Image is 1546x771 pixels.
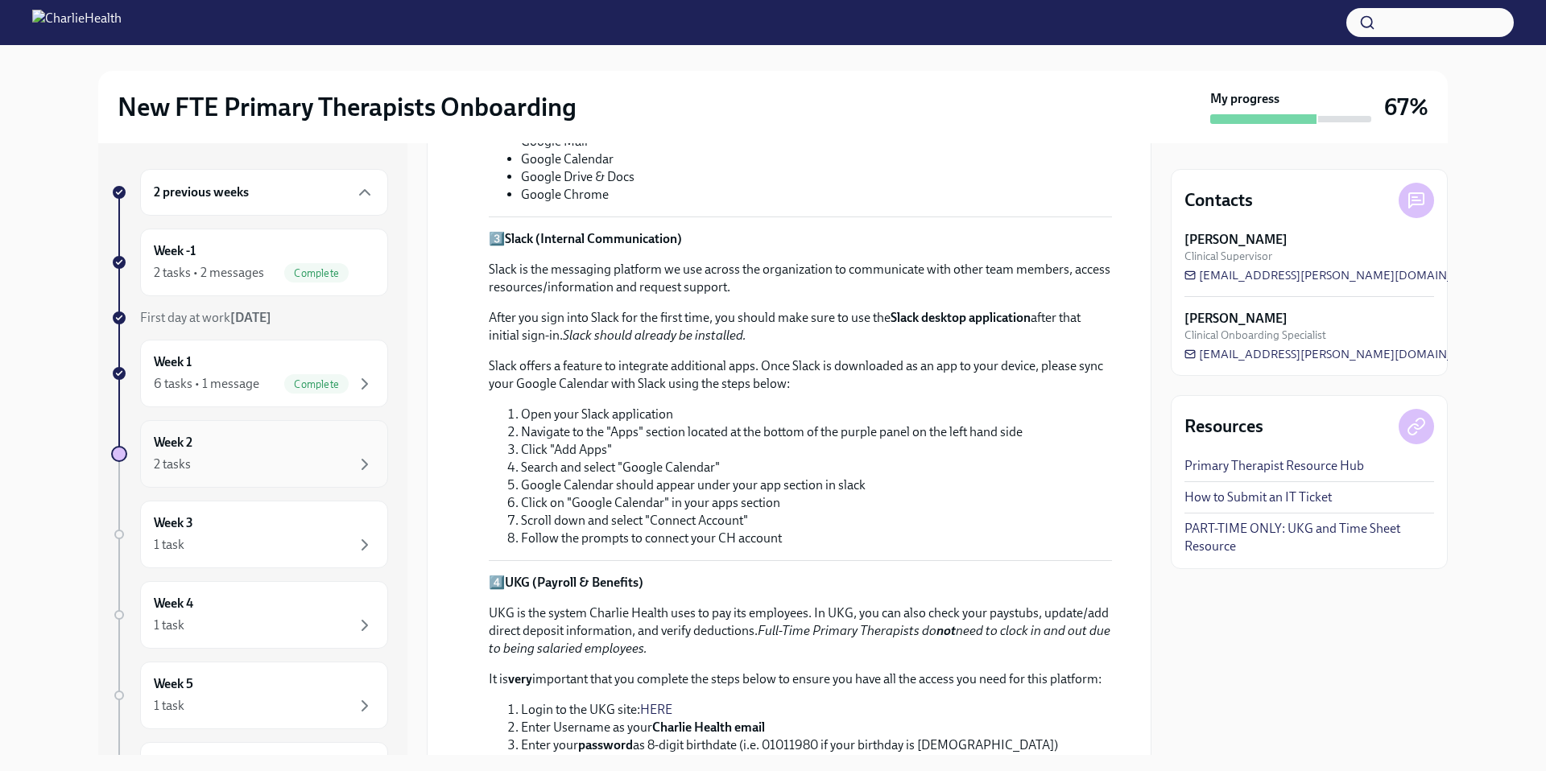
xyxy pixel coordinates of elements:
h6: Week 2 [154,434,192,451]
strong: UKG (Payroll & Benefits) [505,575,643,590]
a: [EMAIL_ADDRESS][PERSON_NAME][DOMAIN_NAME] [1184,346,1492,362]
h6: 2 previous weeks [154,183,249,201]
em: Slack should already be installed. [563,328,746,343]
div: 6 tasks • 1 message [154,375,259,393]
a: PART-TIME ONLY: UKG and Time Sheet Resource [1184,520,1434,555]
strong: My progress [1210,90,1279,108]
a: HERE [640,702,672,717]
p: It is important that you complete the steps below to ensure you have all the access you need for ... [489,670,1112,688]
a: How to Submit an IT Ticket [1184,489,1332,506]
li: Navigate to the "Apps" section located at the bottom of the purple panel on the left hand side [521,423,1112,441]
a: Week -12 tasks • 2 messagesComplete [111,229,388,296]
strong: not [936,623,956,638]
h2: New FTE Primary Therapists Onboarding [118,91,577,123]
span: Complete [284,378,349,390]
h6: Week -1 [154,242,196,260]
a: [EMAIL_ADDRESS][PERSON_NAME][DOMAIN_NAME] [1184,267,1492,283]
p: UKG is the system Charlie Health uses to pay its employees. In UKG, you can also check your payst... [489,604,1112,658]
h4: Resources [1184,414,1263,439]
li: Search and select "Google Calendar" [521,459,1112,476]
li: Google Calendar should appear under your app section in slack [521,476,1112,494]
li: Click "Add Apps" [521,441,1112,459]
a: Week 31 task [111,501,388,568]
div: 1 task [154,697,184,715]
li: Google Chrome [521,186,1112,204]
li: Google Calendar [521,150,1112,168]
p: After you sign into Slack for the first time, you should make sure to use the after that initial ... [489,309,1112,344]
strong: [DATE] [230,310,271,325]
div: 1 task [154,616,184,634]
strong: Slack (Internal Communication) [505,231,682,246]
h6: Week 1 [154,353,192,371]
li: Google Drive & Docs [521,168,1112,186]
div: 2 tasks [154,456,191,473]
strong: [PERSON_NAME] [1184,310,1288,328]
span: Complete [284,267,349,279]
h6: Week 4 [154,595,193,612]
div: 2 tasks • 2 messages [154,264,264,282]
div: 2 previous weeks [140,169,388,216]
h6: Week 5 [154,675,193,693]
p: 3️⃣ [489,230,1112,248]
span: Clinical Onboarding Specialist [1184,328,1326,343]
p: Slack offers a feature to integrate additional apps. Once Slack is downloaded as an app to your d... [489,357,1112,393]
a: Primary Therapist Resource Hub [1184,457,1364,475]
li: Enter your as 8-digit birthdate (i.e. 01011980 if your birthday is [DEMOGRAPHIC_DATA]) [521,736,1112,754]
h6: Week 3 [154,514,193,532]
p: 4️⃣ [489,574,1112,592]
em: Full-Time Primary Therapists do need to clock in and out due to being salaried employees. [489,623,1110,656]
li: Click on "Google Calendar" in your apps section [521,494,1112,512]
strong: very [508,671,532,686]
a: Week 16 tasks • 1 messageComplete [111,340,388,407]
a: Week 51 task [111,662,388,729]
h3: 67% [1384,93,1428,122]
p: Slack is the messaging platform we use across the organization to communicate with other team mem... [489,261,1112,296]
h4: Contacts [1184,188,1253,212]
li: Scroll down and select "Connect Account" [521,512,1112,530]
li: Follow the prompts to connect your CH account [521,530,1112,547]
strong: [PERSON_NAME] [1184,231,1288,249]
strong: Charlie Health email [652,719,765,735]
div: 1 task [154,536,184,554]
img: CharlieHealth [32,10,122,35]
li: Enter Username as your [521,719,1112,736]
a: Week 41 task [111,581,388,649]
li: Open your Slack application [521,406,1112,423]
a: First day at work[DATE] [111,309,388,327]
span: Clinical Supervisor [1184,249,1272,264]
a: Week 22 tasks [111,420,388,488]
strong: password [578,737,633,752]
span: First day at work [140,310,271,325]
strong: Slack desktop application [891,310,1031,325]
li: Login to the UKG site: [521,701,1112,719]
